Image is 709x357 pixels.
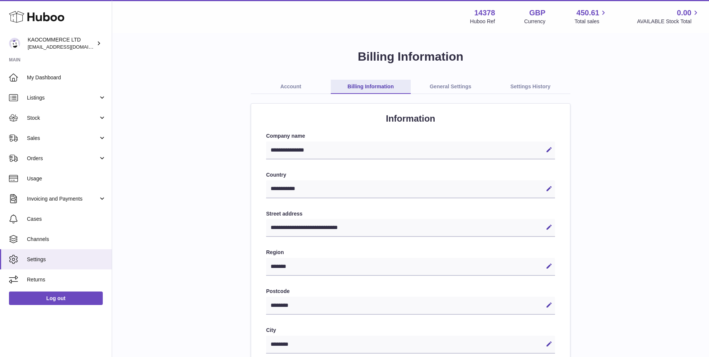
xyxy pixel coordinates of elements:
[251,80,331,94] a: Account
[266,327,555,334] label: City
[27,216,106,223] span: Cases
[27,74,106,81] span: My Dashboard
[27,236,106,243] span: Channels
[266,249,555,256] label: Region
[9,38,20,49] img: internalAdmin-14378@internal.huboo.com
[28,36,95,51] div: KAOCOMMERCE LTD
[27,175,106,182] span: Usage
[124,49,697,65] h1: Billing Information
[27,115,98,122] span: Stock
[266,132,555,140] label: Company name
[266,171,555,178] label: Country
[27,94,98,101] span: Listings
[490,80,570,94] a: Settings History
[266,113,555,125] h2: Information
[331,80,411,94] a: Billing Information
[27,276,106,283] span: Returns
[266,288,555,295] label: Postcode
[524,18,546,25] div: Currency
[474,8,495,18] strong: 14378
[28,44,110,50] span: [EMAIL_ADDRESS][DOMAIN_NAME]
[27,256,106,263] span: Settings
[411,80,491,94] a: General Settings
[574,8,608,25] a: 450.61 Total sales
[574,18,608,25] span: Total sales
[576,8,599,18] span: 450.61
[637,8,700,25] a: 0.00 AVAILABLE Stock Total
[470,18,495,25] div: Huboo Ref
[27,135,98,142] span: Sales
[677,8,691,18] span: 0.00
[529,8,545,18] strong: GBP
[9,292,103,305] a: Log out
[637,18,700,25] span: AVAILABLE Stock Total
[27,155,98,162] span: Orders
[27,195,98,202] span: Invoicing and Payments
[266,210,555,217] label: Street address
